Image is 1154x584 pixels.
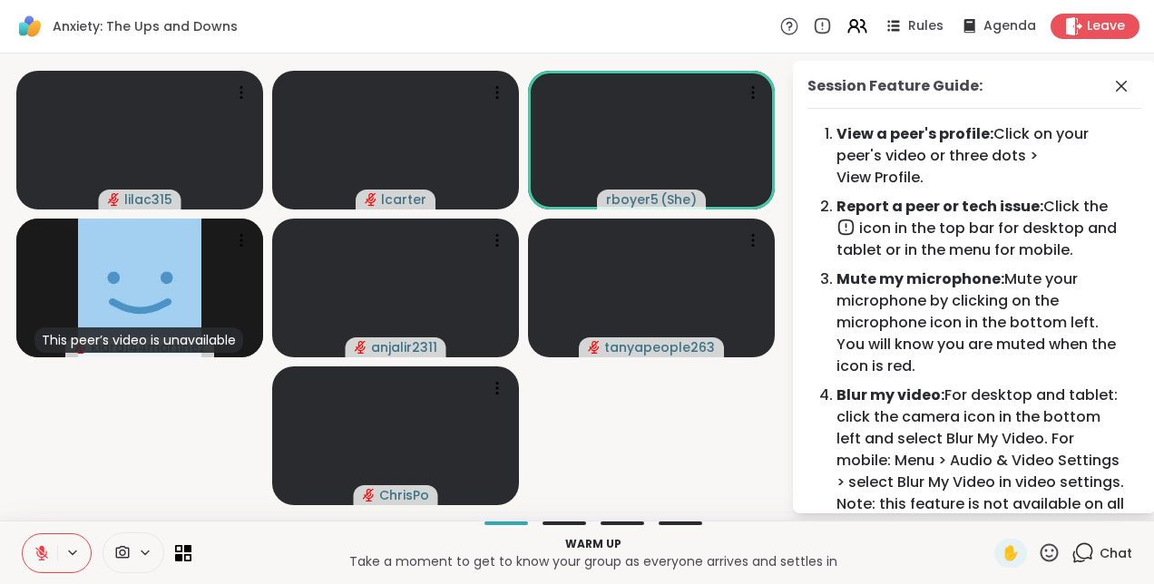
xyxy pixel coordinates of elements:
[202,552,983,570] p: Take a moment to get to know your group as everyone arrives and settles in
[908,17,944,35] span: Rules
[379,486,429,504] span: ChrisPo
[1100,544,1132,562] span: Chat
[836,384,944,405] b: Blur my video:
[124,190,172,209] span: lilac315
[836,123,1127,189] li: Click on your peer's video or three dots > View Profile.
[836,123,993,144] b: View a peer's profile:
[604,338,715,356] span: tanyapeople263
[34,327,243,353] div: This peer’s video is unavailable
[371,338,437,356] span: anjalir2311
[381,190,426,209] span: lcarter
[53,17,238,35] span: Anxiety: The Ups and Downs
[836,268,1004,289] b: Mute my microphone:
[807,75,983,97] div: Session Feature Guide:
[836,384,1127,537] li: For desktop and tablet: click the camera icon in the bottom left and select Blur My Video. For mo...
[606,190,659,209] span: rboyer5
[588,341,601,354] span: audio-muted
[836,268,1127,377] li: Mute your microphone by clicking on the microphone icon in the bottom left. You will know you are...
[202,536,983,552] p: Warm up
[660,190,697,209] span: ( She )
[1087,17,1125,35] span: Leave
[108,193,121,206] span: audio-muted
[363,489,376,501] span: audio-muted
[1002,542,1020,564] span: ✋
[836,196,1127,261] li: Click the icon in the top bar for desktop and tablet or in the menu for mobile.
[78,219,201,357] img: kiara144martinez
[365,193,377,206] span: audio-muted
[836,196,1043,217] b: Report a peer or tech issue:
[355,341,367,354] span: audio-muted
[983,17,1036,35] span: Agenda
[15,11,45,42] img: ShareWell Logomark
